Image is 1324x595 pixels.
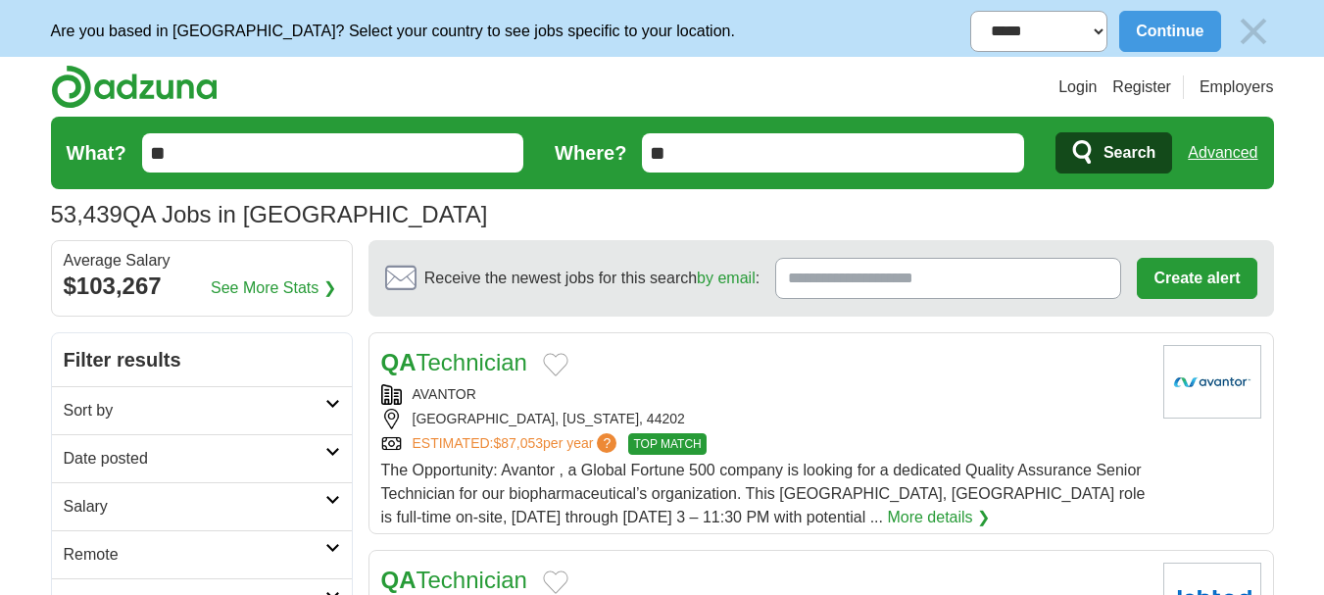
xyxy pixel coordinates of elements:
[381,349,527,375] a: QATechnician
[67,138,126,168] label: What?
[51,20,735,43] p: Are you based in [GEOGRAPHIC_DATA]? Select your country to see jobs specific to your location.
[1188,133,1257,173] a: Advanced
[628,433,706,455] span: TOP MATCH
[64,253,340,269] div: Average Salary
[211,276,336,300] a: See More Stats ❯
[381,567,417,593] strong: QA
[381,462,1146,525] span: The Opportunity: Avantor , a Global Fortune 500 company is looking for a dedicated Quality Assura...
[424,267,760,290] span: Receive the newest jobs for this search :
[52,530,352,578] a: Remote
[1137,258,1256,299] button: Create alert
[64,543,325,567] h2: Remote
[64,399,325,422] h2: Sort by
[1058,75,1097,99] a: Login
[1200,75,1274,99] a: Employers
[64,447,325,471] h2: Date posted
[381,349,417,375] strong: QA
[51,65,218,109] img: Adzuna logo
[51,201,488,227] h1: QA Jobs in [GEOGRAPHIC_DATA]
[381,567,527,593] a: QATechnician
[1103,133,1155,173] span: Search
[64,269,340,304] div: $103,267
[51,197,123,232] span: 53,439
[597,433,616,453] span: ?
[1055,132,1172,174] button: Search
[555,138,626,168] label: Where?
[413,386,476,402] a: AVANTOR
[52,434,352,482] a: Date posted
[493,435,543,451] span: $87,053
[413,433,621,455] a: ESTIMATED:$87,053per year?
[52,333,352,386] h2: Filter results
[543,570,568,594] button: Add to favorite jobs
[64,495,325,519] h2: Salary
[1119,11,1220,52] button: Continue
[1163,345,1261,419] img: Avantor logo
[887,506,990,529] a: More details ❯
[1112,75,1171,99] a: Register
[52,482,352,530] a: Salary
[697,270,756,286] a: by email
[1233,11,1274,52] img: icon_close_no_bg.svg
[543,353,568,376] button: Add to favorite jobs
[381,409,1148,429] div: [GEOGRAPHIC_DATA], [US_STATE], 44202
[52,386,352,434] a: Sort by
